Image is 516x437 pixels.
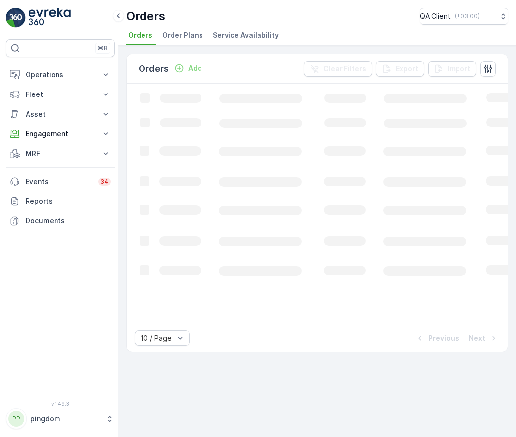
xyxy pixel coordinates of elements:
[26,70,95,80] p: Operations
[420,11,451,21] p: QA Client
[30,414,101,424] p: pingdom
[6,65,115,85] button: Operations
[376,61,424,77] button: Export
[171,62,206,74] button: Add
[26,196,111,206] p: Reports
[6,191,115,211] a: Reports
[6,124,115,144] button: Engagement
[213,31,279,40] span: Service Availability
[6,144,115,163] button: MRF
[469,333,485,343] p: Next
[26,177,92,187] p: Events
[6,104,115,124] button: Asset
[26,109,95,119] p: Asset
[6,172,115,191] a: Events34
[26,90,95,99] p: Fleet
[304,61,372,77] button: Clear Filters
[6,401,115,406] span: v 1.49.3
[128,31,152,40] span: Orders
[26,216,111,226] p: Documents
[8,411,24,427] div: PP
[126,8,165,24] p: Orders
[414,332,460,344] button: Previous
[139,62,169,76] p: Orders
[6,8,26,28] img: logo
[429,333,459,343] p: Previous
[396,64,418,74] p: Export
[468,332,500,344] button: Next
[455,12,480,20] p: ( +03:00 )
[6,211,115,231] a: Documents
[26,129,95,139] p: Engagement
[26,149,95,158] p: MRF
[29,8,71,28] img: logo_light-DOdMpM7g.png
[100,178,109,186] p: 34
[188,63,202,73] p: Add
[323,64,366,74] p: Clear Filters
[6,408,115,429] button: PPpingdom
[162,31,203,40] span: Order Plans
[448,64,470,74] p: Import
[428,61,476,77] button: Import
[420,8,508,25] button: QA Client(+03:00)
[98,44,108,52] p: ⌘B
[6,85,115,104] button: Fleet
